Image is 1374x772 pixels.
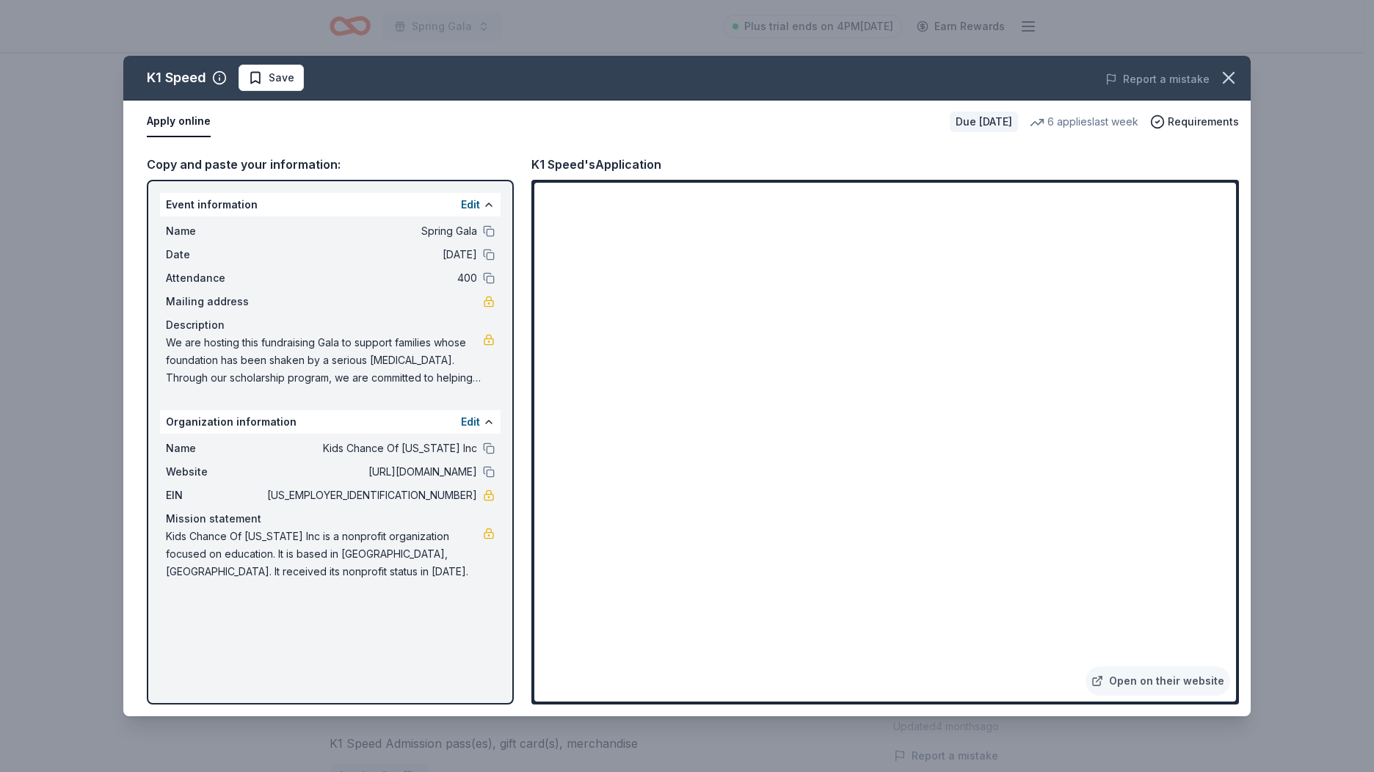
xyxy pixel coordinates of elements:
span: Kids Chance Of [US_STATE] Inc is a nonprofit organization focused on education. It is based in [G... [166,528,483,580]
span: [URL][DOMAIN_NAME] [264,463,477,481]
span: Name [166,440,264,457]
span: [US_EMPLOYER_IDENTIFICATION_NUMBER] [264,487,477,504]
div: 6 applies last week [1030,113,1138,131]
div: K1 Speed [147,66,206,90]
span: We are hosting this fundraising Gala to support families whose foundation has been shaken by a se... [166,334,483,387]
span: [DATE] [264,246,477,263]
span: Save [269,69,294,87]
span: Name [166,222,264,240]
span: Website [166,463,264,481]
span: Attendance [166,269,264,287]
button: Edit [461,196,480,214]
span: EIN [166,487,264,504]
div: Copy and paste your information: [147,155,514,174]
span: 400 [264,269,477,287]
button: Apply online [147,106,211,137]
span: Date [166,246,264,263]
a: Open on their website [1086,666,1230,696]
div: Due [DATE] [950,112,1018,132]
button: Save [239,65,304,91]
span: Kids Chance Of [US_STATE] Inc [264,440,477,457]
span: Requirements [1168,113,1239,131]
div: Mission statement [166,510,495,528]
button: Edit [461,413,480,431]
button: Requirements [1150,113,1239,131]
div: Description [166,316,495,334]
button: Report a mistake [1105,70,1210,88]
span: Mailing address [166,293,264,310]
div: Organization information [160,410,501,434]
span: Spring Gala [264,222,477,240]
div: K1 Speed's Application [531,155,661,174]
div: Event information [160,193,501,216]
